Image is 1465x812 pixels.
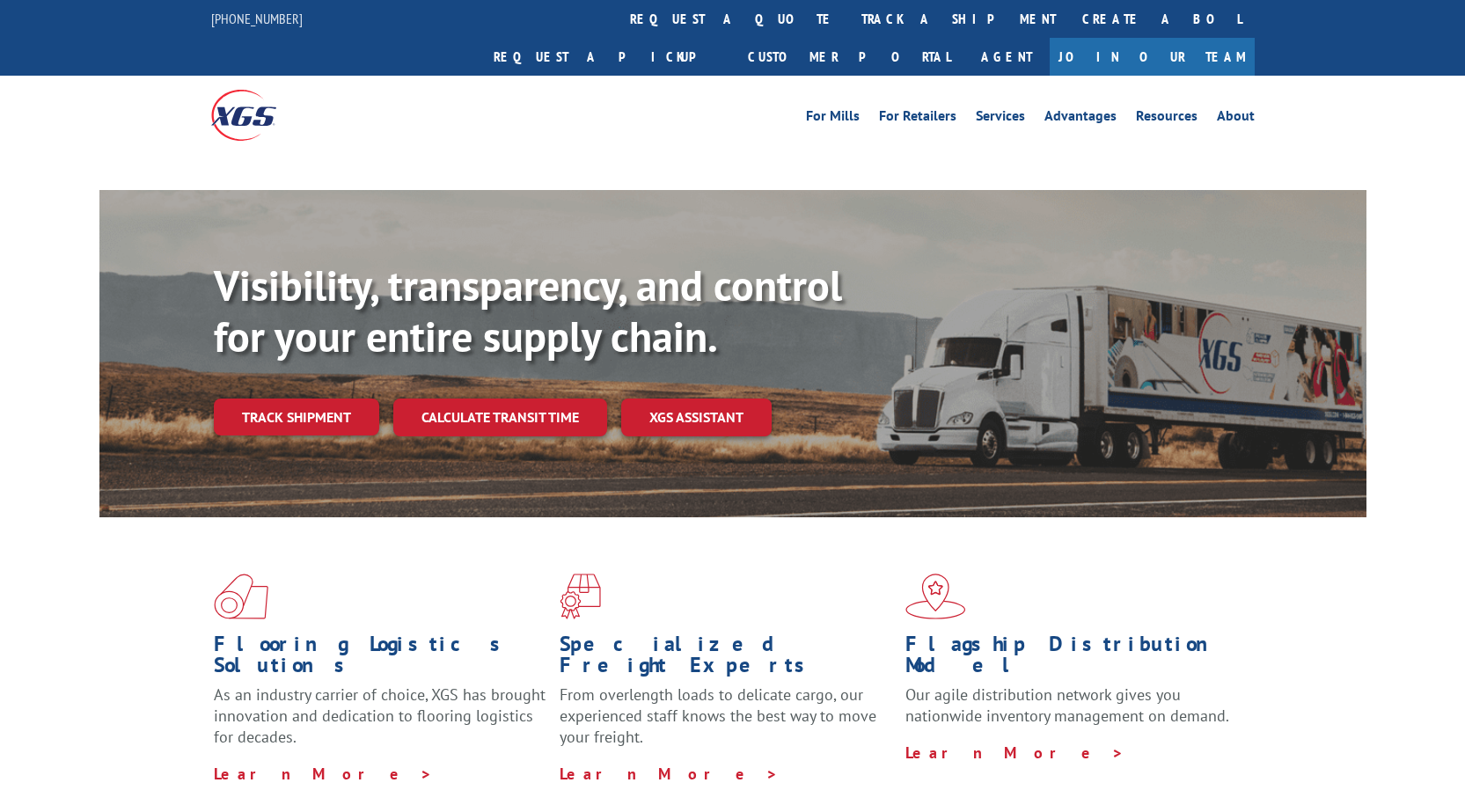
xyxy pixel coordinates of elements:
a: For Retailers [879,109,956,128]
a: Resources [1136,109,1198,128]
a: Request a pickup [480,38,735,76]
a: Agent [963,38,1050,76]
a: About [1217,109,1255,128]
h1: Flagship Distribution Model [905,633,1238,684]
a: Services [976,109,1025,128]
a: Calculate transit time [393,399,607,436]
a: XGS ASSISTANT [621,399,772,436]
h1: Flooring Logistics Solutions [214,633,546,684]
span: Our agile distribution network gives you nationwide inventory management on demand. [905,684,1229,726]
b: Visibility, transparency, and control for your entire supply chain. [214,258,842,363]
img: xgs-icon-flagship-distribution-model-red [905,574,966,619]
a: [PHONE_NUMBER] [211,10,303,27]
a: Advantages [1044,109,1117,128]
a: Track shipment [214,399,379,435]
a: Customer Portal [735,38,963,76]
span: As an industry carrier of choice, XGS has brought innovation and dedication to flooring logistics... [214,684,546,747]
h1: Specialized Freight Experts [560,633,892,684]
a: Learn More > [214,764,433,784]
p: From overlength loads to delicate cargo, our experienced staff knows the best way to move your fr... [560,684,892,763]
a: Learn More > [905,743,1124,763]
a: Learn More > [560,764,779,784]
a: Join Our Team [1050,38,1255,76]
img: xgs-icon-total-supply-chain-intelligence-red [214,574,268,619]
a: For Mills [806,109,860,128]
img: xgs-icon-focused-on-flooring-red [560,574,601,619]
